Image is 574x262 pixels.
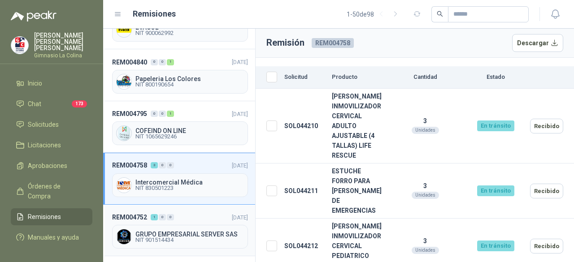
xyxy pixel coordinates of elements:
[151,162,158,168] div: 3
[72,100,87,107] span: 173
[477,120,514,131] div: En tránsito
[151,214,158,220] div: 1
[412,127,439,134] div: Unidades
[135,76,244,82] span: Papeleria Los Colores
[530,184,563,198] button: Recibido
[159,111,166,117] div: 0
[117,229,131,244] img: Company Logo
[135,237,244,243] span: NIT 901514434
[347,7,403,21] div: 1 - 50 de 98
[159,59,166,65] div: 0
[117,126,131,141] img: Company Logo
[477,185,514,196] div: En tránsito
[159,214,166,220] div: 0
[112,57,147,67] span: REM004840
[135,134,244,139] span: NIT 1065629246
[11,11,57,21] img: Logo peakr
[135,231,244,237] span: GRUPO EMPRESARIAL SERVER SAS
[11,178,92,205] a: Órdenes de Compra
[117,178,131,193] img: Company Logo
[117,22,131,37] img: Company Logo
[232,59,248,65] span: [DATE]
[28,78,42,88] span: Inicio
[232,162,248,169] span: [DATE]
[135,128,244,134] span: COFEIND ON LINE
[11,75,92,92] a: Inicio
[103,205,255,256] a: REM004752100[DATE] Company LogoGRUPO EMPRESARIAL SERVER SASNIT 901514434
[530,239,563,253] button: Recibido
[151,111,158,117] div: 0
[512,34,564,52] button: Descargar
[103,153,255,204] a: REM004758300[DATE] Company LogoIntercomercial MédicaNIT 830501223
[312,38,354,48] span: REM004758
[281,163,328,219] td: SOL044211
[389,182,461,189] p: 3
[135,179,244,185] span: Intercomercial Médica
[477,241,514,251] div: En tránsito
[135,30,244,36] span: NIT 900062992
[465,163,526,219] td: En tránsito
[530,119,563,133] button: Recibido
[281,66,328,89] th: Solicitud
[11,137,92,154] a: Licitaciones
[412,247,439,254] div: Unidades
[11,229,92,246] a: Manuales y ayuda
[11,116,92,133] a: Solicitudes
[465,66,526,89] th: Estado
[389,237,461,245] p: 3
[232,214,248,221] span: [DATE]
[28,181,84,201] span: Órdenes de Compra
[167,59,174,65] div: 1
[135,185,244,191] span: NIT 830501223
[135,82,244,87] span: NIT 800190654
[28,161,67,171] span: Aprobaciones
[159,162,166,168] div: 0
[266,36,304,50] h3: Remisión
[34,32,92,51] p: [PERSON_NAME] [PERSON_NAME] [PERSON_NAME]
[112,160,147,170] span: REM004758
[28,99,41,109] span: Chat
[133,8,176,20] h1: Remisiones
[167,162,174,168] div: 0
[328,89,385,163] td: [PERSON_NAME] INMOVILIZADOR CERVICAL ADULTO AJUSTABLE (4 TALLAS) LIFE RESCUE
[281,89,328,163] td: SOL044210
[34,53,92,58] p: Gimnasio La Colina
[256,66,281,89] th: Seleccionar/deseleccionar
[167,111,174,117] div: 1
[385,66,465,89] th: Cantidad
[103,49,255,101] a: REM004840001[DATE] Company LogoPapeleria Los ColoresNIT 800190654
[11,157,92,174] a: Aprobaciones
[11,95,92,112] a: Chat173
[151,59,158,65] div: 0
[103,101,255,153] a: REM004795001[DATE] Company LogoCOFEIND ON LINENIT 1065629246
[28,212,61,222] span: Remisiones
[167,214,174,220] div: 0
[412,192,439,199] div: Unidades
[328,163,385,219] td: ESTUCHE FORRO PARA [PERSON_NAME] DE EMERGENCIAS
[117,74,131,89] img: Company Logo
[112,212,147,222] span: REM004752
[389,117,461,125] p: 3
[328,66,385,89] th: Producto
[28,140,61,150] span: Licitaciones
[28,120,59,129] span: Solicitudes
[465,89,526,163] td: En tránsito
[232,111,248,117] span: [DATE]
[28,232,79,242] span: Manuales y ayuda
[112,109,147,119] span: REM004795
[11,208,92,225] a: Remisiones
[11,37,28,54] img: Company Logo
[437,11,443,17] span: search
